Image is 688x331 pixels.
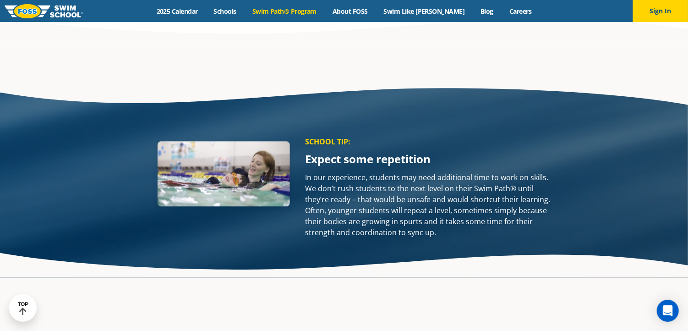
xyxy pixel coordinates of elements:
p: SCHOOL TIP: [305,137,556,146]
a: Careers [502,7,540,16]
a: Blog [473,7,502,16]
a: Swim Like [PERSON_NAME] [376,7,473,16]
p: Expect some repetition [305,154,556,165]
p: In our experience, students may need additional time to work on skills. We don’t rush students to... [305,172,556,238]
div: Open Intercom Messenger [657,300,679,322]
a: Swim Path® Program [244,7,324,16]
div: TOP [18,301,28,315]
img: FOSS Swim School Logo [5,4,83,18]
a: Schools [206,7,244,16]
a: About FOSS [325,7,376,16]
a: 2025 Calendar [148,7,206,16]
